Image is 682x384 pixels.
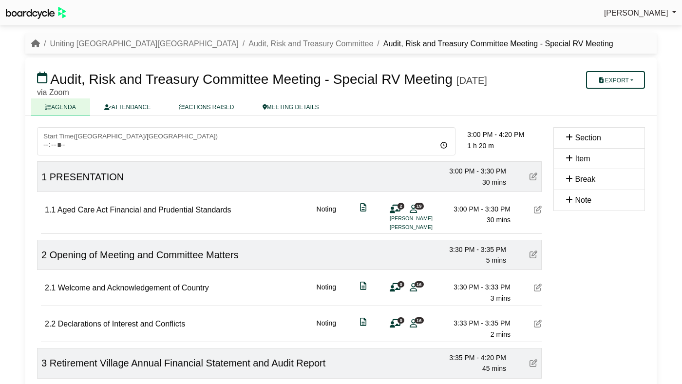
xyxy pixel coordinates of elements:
a: AGENDA [31,98,90,115]
span: 45 mins [482,365,506,372]
div: Noting [317,282,336,304]
li: [PERSON_NAME] [390,223,463,231]
span: 1 h 20 m [467,142,493,150]
span: 1.1 [45,206,56,214]
span: 2 [398,203,404,209]
img: BoardcycleBlackGreen-aaafeed430059cb809a45853b8cf6d952af9d84e6e89e1f1685b34bfd5cb7d64.svg [6,7,66,19]
span: via Zoom [37,88,69,96]
div: Noting [317,318,336,340]
a: [PERSON_NAME] [604,7,676,19]
div: 3:00 PM - 3:30 PM [442,204,511,214]
span: Aged Care Act Financial and Prudential Standards [57,206,231,214]
a: ACTIONS RAISED [165,98,248,115]
span: 19 [415,203,424,209]
span: Section [575,134,601,142]
nav: breadcrumb [31,38,613,50]
div: 3:33 PM - 3:35 PM [442,318,511,328]
span: 0 [398,281,404,288]
span: Retirement Village Annual Financial Statement and Audit Report [50,358,326,368]
span: 2 mins [491,330,511,338]
div: 3:00 PM - 4:20 PM [467,129,542,140]
span: 16 [415,281,424,288]
div: 3:00 PM - 3:30 PM [438,166,506,176]
span: Declarations of Interest and Conflicts [58,320,185,328]
span: Welcome and Acknowledgement of Country [58,284,209,292]
div: [DATE] [456,75,487,86]
div: Noting [317,204,336,231]
span: Break [575,175,595,183]
button: Export [586,71,645,89]
span: 30 mins [482,178,506,186]
a: Uniting [GEOGRAPHIC_DATA][GEOGRAPHIC_DATA] [50,39,238,48]
span: 0 [398,317,404,324]
div: 3:35 PM - 4:20 PM [438,352,506,363]
span: Note [575,196,591,204]
span: 2.2 [45,320,56,328]
span: Item [575,154,590,163]
div: 3:30 PM - 3:33 PM [442,282,511,292]
span: [PERSON_NAME] [604,9,668,17]
span: 1 [41,172,47,182]
span: 3 mins [491,294,511,302]
span: 2.1 [45,284,56,292]
a: Audit, Risk and Treasury Committee [248,39,373,48]
span: 30 mins [487,216,511,224]
span: 16 [415,317,424,324]
span: 3 [41,358,47,368]
li: [PERSON_NAME] [390,214,463,223]
span: Opening of Meeting and Committee Matters [50,250,239,260]
a: ATTENDANCE [90,98,165,115]
span: 5 mins [486,256,506,264]
li: Audit, Risk and Treasury Committee Meeting - Special RV Meeting [373,38,613,50]
div: 3:30 PM - 3:35 PM [438,244,506,255]
a: MEETING DETAILS [248,98,333,115]
span: 2 [41,250,47,260]
span: PRESENTATION [50,172,124,182]
span: Audit, Risk and Treasury Committee Meeting - Special RV Meeting [50,72,453,87]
